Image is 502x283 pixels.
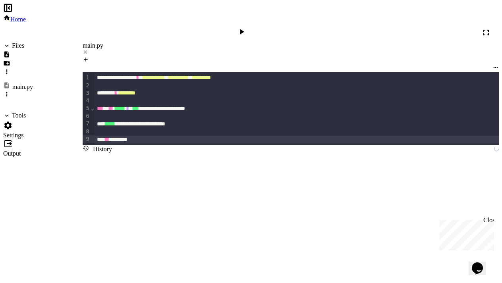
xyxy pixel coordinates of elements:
[83,82,91,89] div: 2
[3,3,55,50] div: Chat with us now!Close
[83,128,91,135] div: 8
[83,135,91,143] div: 9
[83,145,112,153] div: History
[469,251,494,275] iframe: chat widget
[83,42,499,49] div: main.py
[83,89,91,97] div: 3
[83,112,91,120] div: 6
[83,74,91,82] div: 1
[83,104,91,112] div: 5
[83,42,499,56] div: main.py
[83,97,91,104] div: 4
[91,105,95,111] span: Fold line
[3,16,26,23] a: Home
[12,83,33,90] div: main.py
[3,150,33,157] div: Output
[83,120,91,128] div: 7
[12,42,24,49] div: Files
[436,217,494,250] iframe: chat widget
[12,112,26,119] div: Tools
[3,132,33,139] div: Settings
[10,16,26,23] span: Home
